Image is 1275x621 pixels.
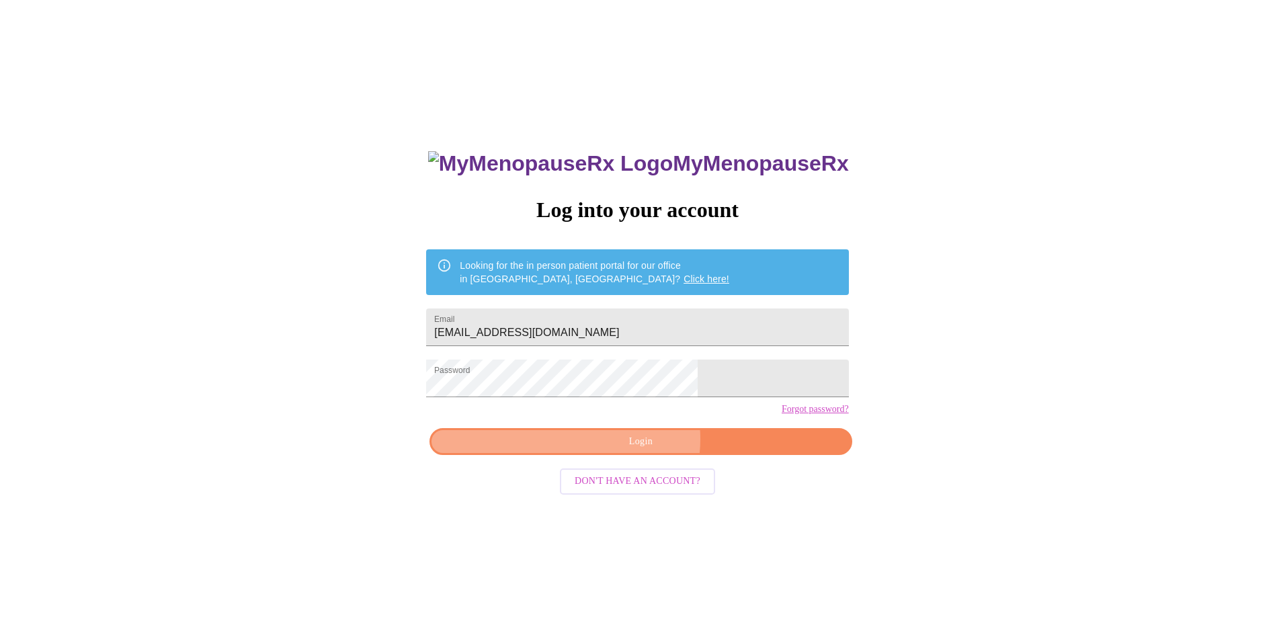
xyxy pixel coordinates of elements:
[560,468,715,495] button: Don't have an account?
[684,274,729,284] a: Click here!
[782,404,849,415] a: Forgot password?
[428,151,673,176] img: MyMenopauseRx Logo
[426,198,848,222] h3: Log into your account
[428,151,849,176] h3: MyMenopauseRx
[557,474,718,486] a: Don't have an account?
[460,253,729,291] div: Looking for the in person patient portal for our office in [GEOGRAPHIC_DATA], [GEOGRAPHIC_DATA]?
[575,473,700,490] span: Don't have an account?
[429,428,852,456] button: Login
[445,433,836,450] span: Login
